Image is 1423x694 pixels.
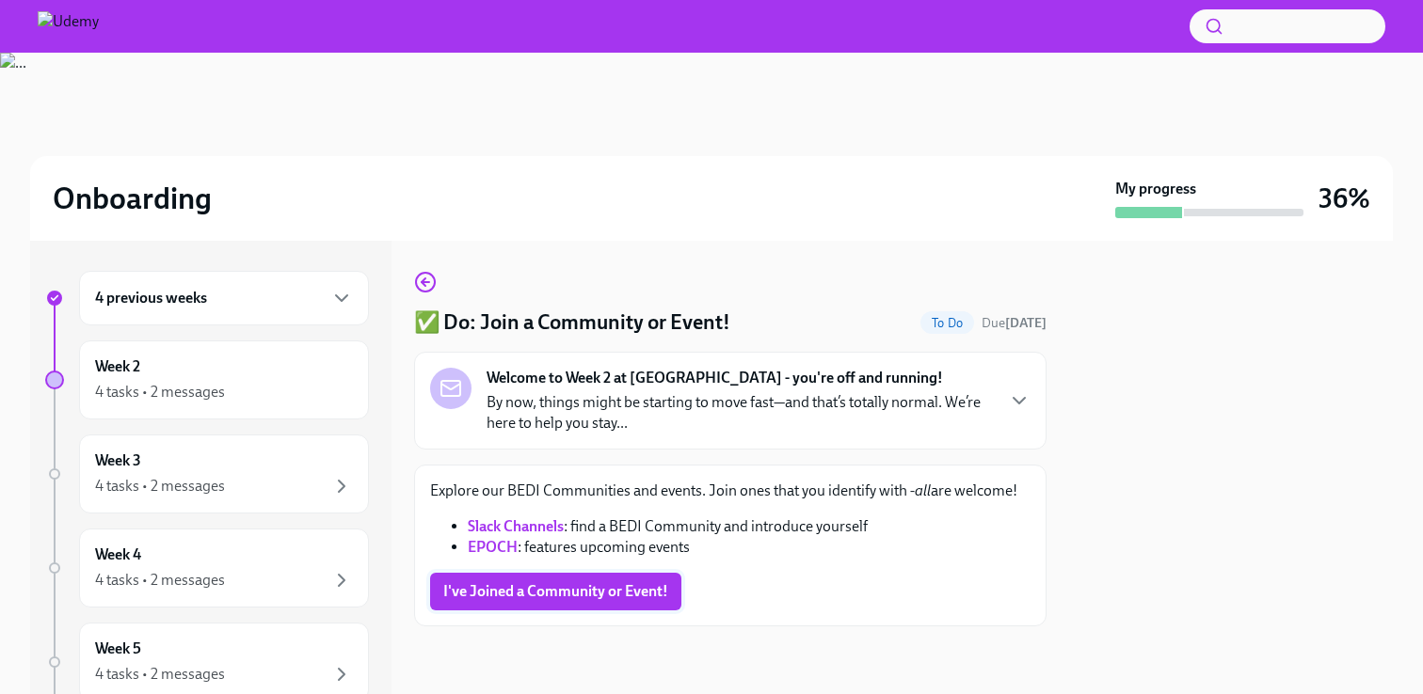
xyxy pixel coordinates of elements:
[95,570,225,591] div: 4 tasks • 2 messages
[95,544,141,565] h6: Week 4
[487,392,993,434] p: By now, things might be starting to move fast—and that’s totally normal. We’re here to help you s...
[95,382,225,402] div: 4 tasks • 2 messages
[79,271,369,325] div: 4 previous weeks
[915,481,931,499] em: all
[53,180,212,217] h2: Onboarding
[95,356,140,377] h6: Week 2
[1319,181,1370,215] h3: 36%
[45,434,369,513] a: Week 34 tasks • 2 messages
[95,450,141,471] h6: Week 3
[38,11,99,41] img: Udemy
[920,316,974,330] span: To Do
[982,315,1047,331] span: Due
[1005,315,1047,331] strong: [DATE]
[468,538,518,556] a: EPOCH
[430,481,1031,501] p: Explore our BEDI Communities and events. Join ones that you identify with - are welcome!
[95,639,141,659] h6: Week 5
[45,340,369,419] a: Week 24 tasks • 2 messages
[414,308,730,337] h4: ✅ Do: Join a Community or Event!
[430,573,681,610] button: I've Joined a Community or Event!
[95,288,207,308] h6: 4 previous weeks
[1115,179,1196,199] strong: My progress
[468,516,1031,537] li: : find a BEDI Community and introduce yourself
[468,517,564,535] a: Slack Channels
[45,528,369,607] a: Week 44 tasks • 2 messages
[487,368,943,388] strong: Welcome to Week 2 at [GEOGRAPHIC_DATA] - you're off and running!
[443,582,668,601] span: I've Joined a Community or Event!
[95,664,225,685] div: 4 tasks • 2 messages
[95,476,225,497] div: 4 tasks • 2 messages
[468,537,1031,558] li: : features upcoming events
[982,314,1047,332] span: August 23rd, 2025 17:00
